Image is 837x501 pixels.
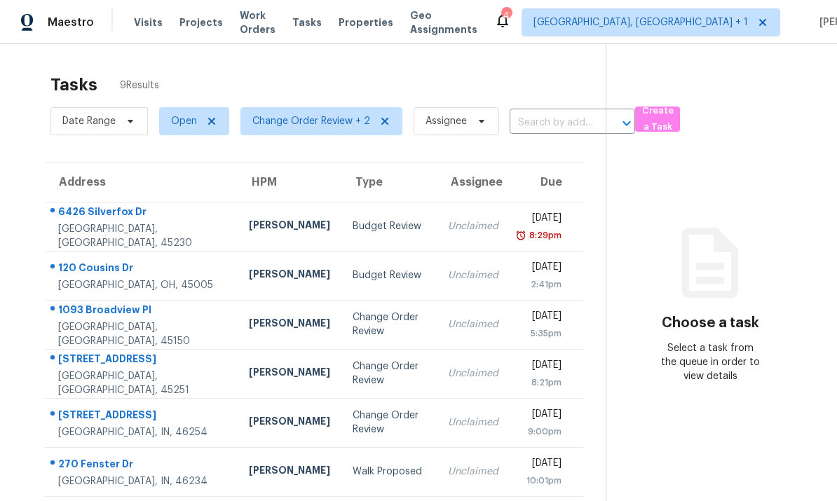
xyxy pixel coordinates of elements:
[58,222,226,250] div: [GEOGRAPHIC_DATA], [GEOGRAPHIC_DATA], 45230
[249,365,330,383] div: [PERSON_NAME]
[179,15,223,29] span: Projects
[58,408,226,425] div: [STREET_ADDRESS]
[249,267,330,284] div: [PERSON_NAME]
[448,268,498,282] div: Unclaimed
[521,407,562,425] div: [DATE]
[521,376,562,390] div: 8:21pm
[58,261,226,278] div: 120 Cousins Dr
[448,219,498,233] div: Unclaimed
[521,211,562,228] div: [DATE]
[58,369,226,397] div: [GEOGRAPHIC_DATA], [GEOGRAPHIC_DATA], 45251
[510,163,583,202] th: Due
[62,114,116,128] span: Date Range
[120,78,159,92] span: 9 Results
[521,358,562,376] div: [DATE]
[448,416,498,430] div: Unclaimed
[353,219,426,233] div: Budget Review
[292,18,322,27] span: Tasks
[48,15,94,29] span: Maestro
[252,114,370,128] span: Change Order Review + 2
[658,341,763,383] div: Select a task from the queue in order to view details
[58,205,226,222] div: 6426 Silverfox Dr
[437,163,510,202] th: Assignee
[353,409,426,437] div: Change Order Review
[240,8,275,36] span: Work Orders
[515,228,526,242] img: Overdue Alarm Icon
[533,15,748,29] span: [GEOGRAPHIC_DATA], [GEOGRAPHIC_DATA] + 1
[339,15,393,29] span: Properties
[521,277,562,291] div: 2:41pm
[249,316,330,334] div: [PERSON_NAME]
[526,228,562,242] div: 8:29pm
[521,425,562,439] div: 9:00pm
[521,260,562,277] div: [DATE]
[353,359,426,387] div: Change Order Review
[45,163,238,202] th: Address
[249,218,330,235] div: [PERSON_NAME]
[58,303,226,320] div: 1093 Broadview Pl
[353,268,426,282] div: Budget Review
[521,309,562,327] div: [DATE]
[353,465,426,479] div: Walk Proposed
[642,103,673,135] span: Create a Task
[501,8,511,22] div: 4
[58,474,226,488] div: [GEOGRAPHIC_DATA], IN, 46234
[58,320,226,348] div: [GEOGRAPHIC_DATA], [GEOGRAPHIC_DATA], 45150
[58,352,226,369] div: [STREET_ADDRESS]
[58,278,226,292] div: [GEOGRAPHIC_DATA], OH, 45005
[249,414,330,432] div: [PERSON_NAME]
[171,114,197,128] span: Open
[249,463,330,481] div: [PERSON_NAME]
[238,163,341,202] th: HPM
[410,8,477,36] span: Geo Assignments
[448,317,498,331] div: Unclaimed
[617,114,637,133] button: Open
[426,114,467,128] span: Assignee
[50,78,97,92] h2: Tasks
[58,425,226,439] div: [GEOGRAPHIC_DATA], IN, 46254
[662,316,759,330] h3: Choose a task
[353,310,426,338] div: Change Order Review
[134,15,163,29] span: Visits
[510,112,596,134] input: Search by address
[448,465,498,479] div: Unclaimed
[341,163,437,202] th: Type
[635,107,680,132] button: Create a Task
[521,327,562,341] div: 5:35pm
[58,457,226,474] div: 270 Fenster Dr
[521,456,562,474] div: [DATE]
[448,366,498,380] div: Unclaimed
[521,474,562,488] div: 10:01pm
